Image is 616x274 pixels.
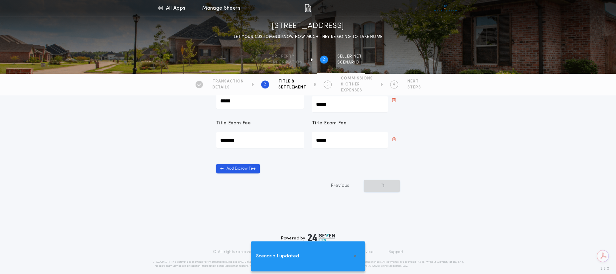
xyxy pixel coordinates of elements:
h2: 4 [393,82,395,87]
p: Title Exam Fee [312,120,347,127]
span: information [272,60,303,65]
input: E-Recording Fee (per document) [216,93,304,109]
img: logo [308,233,335,241]
input: Title Exam Fee [216,132,304,148]
span: COMMISSIONS [341,76,373,81]
input: Title Exam Fee [312,132,388,148]
span: & OTHER [341,82,373,87]
span: TRANSACTION [213,79,244,84]
span: NEXT [407,79,421,84]
img: vs-icon [432,5,457,11]
h1: [STREET_ADDRESS] [272,21,344,32]
span: SETTLEMENT [278,85,306,90]
span: Scenario 1 updated [256,253,299,260]
span: STEPS [407,85,421,90]
span: DETAILS [213,85,244,90]
span: SCENARIO [337,60,362,65]
h2: 3 [326,82,329,87]
span: EXPENSES [341,88,373,93]
input: E-Recording Fee (per document) [312,96,388,112]
p: LET YOUR CUSTOMERS KNOW HOW MUCH THEY’RE GOING TO TAKE HOME [234,34,383,40]
div: Powered by [281,233,335,241]
h2: 2 [323,57,325,62]
span: SELLER NET [337,54,362,59]
h2: 2 [264,82,266,87]
img: img [305,4,311,12]
span: Property [272,54,303,59]
p: Title Exam Fee [216,120,251,127]
button: Add Escrow Fee [216,164,260,173]
button: Previous [317,180,363,192]
span: TITLE & [278,79,306,84]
